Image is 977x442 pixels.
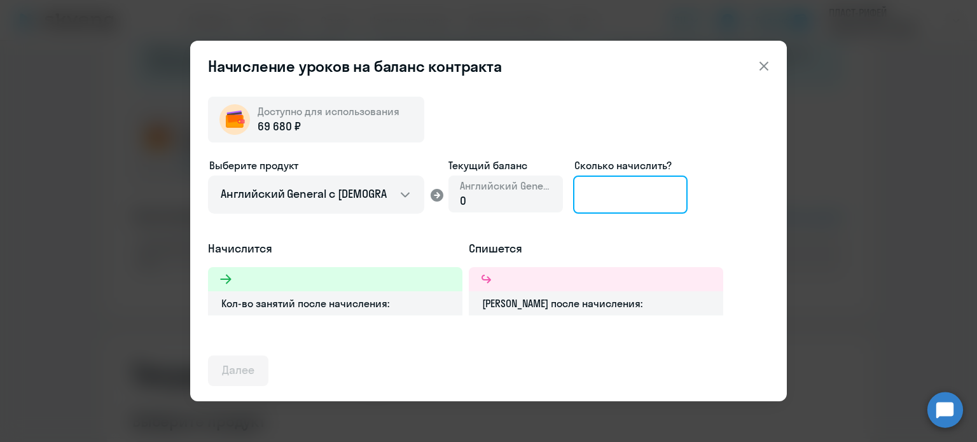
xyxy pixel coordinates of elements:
div: Далее [222,362,254,378]
div: Кол-во занятий после начисления: [208,291,462,315]
span: 0 [460,193,466,208]
img: wallet-circle.png [219,104,250,135]
span: Доступно для использования [258,105,399,118]
button: Далее [208,356,268,386]
span: Сколько начислить? [574,159,672,172]
span: Текущий баланс [448,158,563,173]
span: Английский General [460,179,551,193]
span: 69 680 ₽ [258,118,301,135]
h5: Спишется [469,240,723,257]
div: [PERSON_NAME] после начисления: [469,291,723,315]
span: Выберите продукт [209,159,298,172]
header: Начисление уроков на баланс контракта [190,56,787,76]
h5: Начислится [208,240,462,257]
